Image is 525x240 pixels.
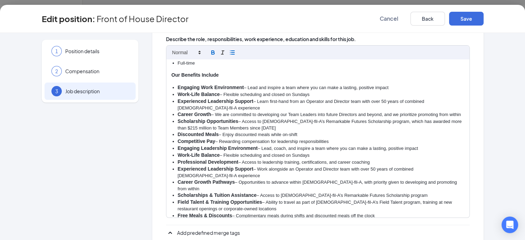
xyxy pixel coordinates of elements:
span: Describe the role, responsibilities, work experience, education and skills for this job. [166,36,470,42]
button: Save [449,12,484,26]
li: – Access to [DEMOGRAPHIC_DATA]-fil-A’s Remarkable Futures Scholarship program, which has awarded ... [178,118,464,131]
strong: Career Growth [178,112,211,117]
strong: Our Benefits Include [172,72,219,78]
li: – Enjoy discounted meals while on-shift [178,131,464,138]
span: Cancel [380,15,398,22]
span: 3 [55,88,58,95]
button: Back [410,12,445,26]
li: – Access to [DEMOGRAPHIC_DATA]-fil-A’s Remarkable Futures Scholarship program [178,192,464,199]
strong: Career Growth Pathways [178,179,235,185]
li: – Learn first-hand from an Operator and Director team with over 50 years of combined [DEMOGRAPHIC... [178,98,464,111]
strong: Competitive Pay [178,138,215,144]
strong: Experienced Leadership Support [178,98,253,104]
strong: Scholarships & Tuition Assistance [178,192,257,198]
li: – Opportunities to advance within [DEMOGRAPHIC_DATA]-fil-A, with priority given to developing and... [178,179,464,192]
svg: SmallChevronUp [166,229,174,237]
button: Cancel [372,12,406,26]
strong: Scholarship Opportunities [178,118,239,124]
li: – Complimentary meals during shifts and discounted meals off the clock [178,212,464,219]
span: 1 [55,48,58,55]
strong: Discounted Meals [178,132,219,137]
span: Compensation [65,68,129,75]
strong: Work-Life Balance [178,92,220,97]
strong: Free Meals & Discounts [178,213,232,218]
li: Full-time [178,60,464,66]
li: – Rewarding compensation for leadership responsibilities [178,138,464,145]
li: – We are committed to developing our Team Leaders into future Directors and beyond, and we priori... [178,111,464,118]
span: Position details [65,48,129,55]
strong: Engaging Work Environment [178,85,244,90]
li: – Flexible scheduling and closed on Sundays [178,91,464,98]
strong: Experienced Leadership Support [178,166,253,172]
span: Job description [65,88,129,95]
li: – Work alongside an Operator and Director team with over 50 years of combined [DEMOGRAPHIC_DATA]-... [178,166,464,179]
div: Open Intercom Messenger [502,217,518,233]
strong: Professional Development [178,159,239,165]
li: – Flexible scheduling and closed on Sundays [178,152,464,159]
strong: Field Talent & Training Opportunities [178,199,262,205]
strong: Work-Life Balance [178,152,220,158]
li: – Access to leadership training, certifications, and career coaching [178,159,464,166]
span: Front of House Director [97,15,188,22]
h3: Edit position : [42,13,95,25]
li: – Ability to travel as part of [DEMOGRAPHIC_DATA]-fil-A’s Field Talent program, training at new r... [178,199,464,212]
span: 2 [55,68,58,75]
li: – Lead and inspire a team where you can make a lasting, positive impact [178,84,464,91]
span: Add predefined merge tags [177,229,240,236]
strong: Engaging Leadership Environment [178,145,258,151]
li: – Lead, coach, and inspire a team where you can make a lasting, positive impact [178,145,464,152]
